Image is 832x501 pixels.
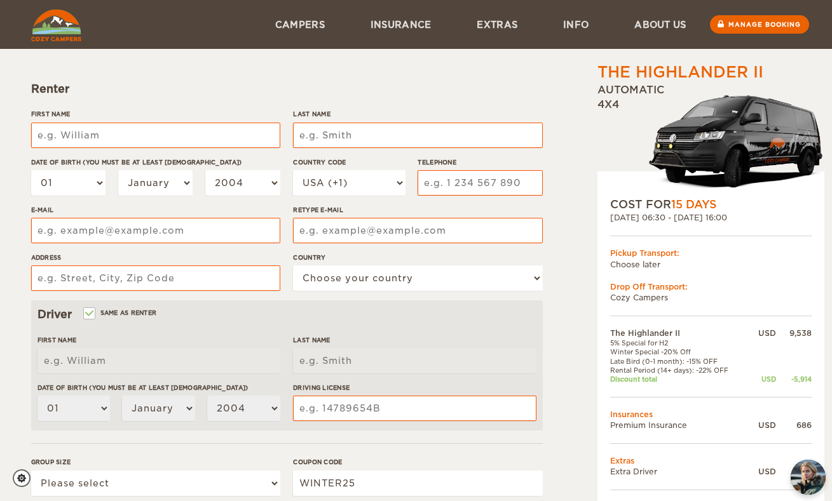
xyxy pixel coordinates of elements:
div: Driver [38,307,536,322]
div: Renter [31,81,543,97]
div: Pickup Transport: [610,248,812,258]
input: e.g. example@example.com [31,218,280,243]
div: COST FOR [610,197,812,212]
label: Last Name [293,335,536,345]
div: The Highlander II [597,62,763,83]
input: e.g. Smith [293,123,542,148]
td: Cozy Campers [610,292,812,303]
div: Automatic 4x4 [597,83,824,197]
label: Driving License [293,383,536,392]
td: Discount total [610,375,749,384]
img: Cozy Campers [31,10,81,41]
td: Extras [610,455,812,466]
span: 15 Days [671,198,716,211]
td: Late Bird (0-1 month): -15% OFF [610,357,749,366]
button: chat-button [791,460,826,495]
div: USD [749,375,776,384]
label: First Name [31,109,280,119]
label: Telephone [418,157,542,167]
div: 9,538 [776,328,812,338]
td: Extra Driver [610,466,749,477]
a: Cookie settings [13,469,39,487]
label: First Name [38,335,280,345]
a: Manage booking [710,15,809,34]
input: e.g. Smith [293,348,536,373]
td: Premium Insurance [610,420,749,431]
label: Address [31,253,280,262]
input: e.g. William [38,348,280,373]
label: E-mail [31,205,280,215]
label: Coupon code [293,457,542,467]
label: Date of birth (You must be at least [DEMOGRAPHIC_DATA]) [38,383,280,392]
img: stor-langur-223.png [648,87,824,197]
td: The Highlander II [610,328,749,338]
label: Country [293,253,542,262]
div: USD [749,466,776,477]
div: 686 [776,420,812,431]
label: Country Code [293,157,405,167]
div: 105 [776,466,812,477]
label: Retype E-mail [293,205,542,215]
input: Same as renter [85,311,93,319]
input: e.g. 14789654B [293,396,536,421]
input: e.g. Street, City, Zip Code [31,265,280,291]
div: [DATE] 06:30 - [DATE] 16:00 [610,212,812,223]
div: -5,914 [776,375,812,384]
td: Choose later [610,259,812,270]
div: Drop Off Transport: [610,281,812,292]
label: Last Name [293,109,542,119]
td: Rental Period (14+ days): -22% OFF [610,366,749,375]
td: Insurances [610,409,812,420]
td: Winter Special -20% Off [610,347,749,356]
div: USD [749,328,776,338]
div: USD [749,420,776,431]
label: Date of birth (You must be at least [DEMOGRAPHIC_DATA]) [31,157,280,167]
input: e.g. example@example.com [293,218,542,243]
label: Same as renter [85,307,157,319]
td: 5% Special for H2 [610,338,749,347]
input: e.g. 1 234 567 890 [418,170,542,196]
label: Group size [31,457,280,467]
input: e.g. William [31,123,280,148]
img: Freyja at Cozy Campers [791,460,826,495]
